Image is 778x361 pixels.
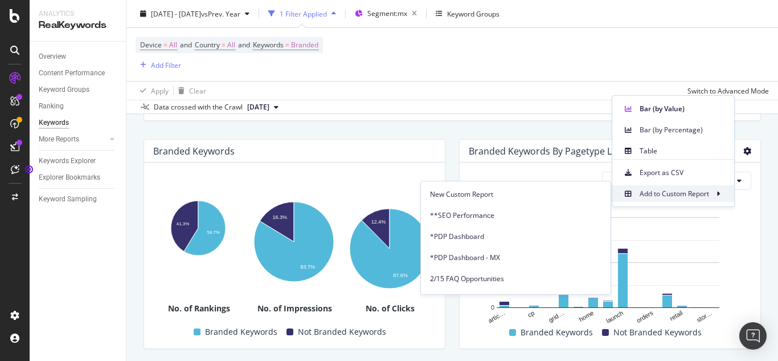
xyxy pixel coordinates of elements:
div: Ranking [39,100,64,112]
span: and [238,40,250,50]
span: Export as CSV [640,168,725,178]
span: All [169,37,177,53]
div: Keyword Sampling [39,193,97,205]
button: [DATE] [243,100,283,114]
a: Keyword Sampling [39,193,118,205]
text: 41.3% [177,221,190,226]
a: Keywords Explorer [39,155,118,167]
span: Country [195,40,220,50]
span: *PDP Dashboard - MX [430,253,601,263]
a: More Reports [39,133,107,145]
text: 12.4% [371,219,386,225]
span: Add to Custom Report [640,189,709,199]
text: 58.7% [207,230,220,235]
text: launch [605,310,624,325]
span: = [285,40,289,50]
div: Branded Keywords [153,145,235,157]
div: Add Filter [151,60,181,70]
text: 16.3% [272,214,287,220]
text: home [578,310,595,323]
button: [DATE] - [DATE]vsPrev. Year [136,5,254,23]
div: Explorer Bookmarks [39,172,100,184]
span: [DATE] - [DATE] [151,9,201,18]
span: Branded [291,37,318,53]
div: No. of Clicks [345,303,436,314]
svg: A chart. [345,194,434,302]
span: *PDP Dashboard [430,232,601,242]
span: Bar (by Percentage) [640,125,725,135]
text: retail [669,310,684,322]
text: cp [526,310,535,319]
div: Content Performance [39,67,105,79]
div: Keyword Groups [447,9,499,18]
a: Keywords [39,117,118,129]
span: 2/15 FAQ Opportunities [430,274,601,284]
div: RealKeywords [39,19,117,32]
svg: A chart. [153,194,243,256]
div: Open Intercom Messenger [739,322,767,350]
button: Clear [174,82,206,100]
div: Branded Keywords By pagetype Level 1 [469,145,636,157]
div: Switch to Advanced Mode [687,86,769,95]
button: Switch to Advanced Mode [683,82,769,100]
span: Table [640,146,725,156]
span: = [222,40,226,50]
div: Tooltip anchor [24,164,34,175]
text: 87.6% [393,273,408,278]
div: Analytics [39,9,117,19]
button: Segment:mx [350,5,421,23]
span: Keywords [253,40,284,50]
span: New Custom Report [430,189,601,200]
a: Overview [39,51,118,63]
text: orders [635,309,654,324]
a: Content Performance [39,67,118,79]
div: Keywords Explorer [39,155,96,167]
button: 1 Filter Applied [264,5,341,23]
span: **SEO Performance [430,210,601,221]
div: More Reports [39,133,79,145]
span: vs Prev. Year [201,9,240,18]
button: Add Filter [136,58,181,72]
div: Clear [189,86,206,95]
span: Bar (by Value) [640,104,725,114]
div: Data crossed with the Crawl [154,102,243,112]
text: 0 [491,305,494,311]
span: Branded Keywords [521,326,593,339]
span: and [180,40,192,50]
div: No. of Rankings [153,303,244,314]
span: All [227,37,235,53]
div: 1 Filter Applied [280,9,327,18]
span: = [163,40,167,50]
span: Not Branded Keywords [613,326,702,339]
a: Ranking [39,100,118,112]
div: Keywords [39,117,69,129]
a: Keyword Groups [39,84,118,96]
button: Apply [136,82,169,100]
a: Explorer Bookmarks [39,172,118,184]
text: 83.7% [301,263,316,269]
div: Overview [39,51,66,63]
div: No. of Impressions [249,303,340,314]
span: Segment: mx [367,9,407,18]
span: Branded Keywords [205,325,277,339]
span: Not Branded Keywords [298,325,386,339]
div: Keyword Groups [39,84,89,96]
span: 2025 Sep. 20th [247,102,269,112]
button: Keyword Groups [431,5,504,23]
svg: A chart. [249,194,338,287]
div: Apply [151,86,169,95]
span: Device [140,40,162,50]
